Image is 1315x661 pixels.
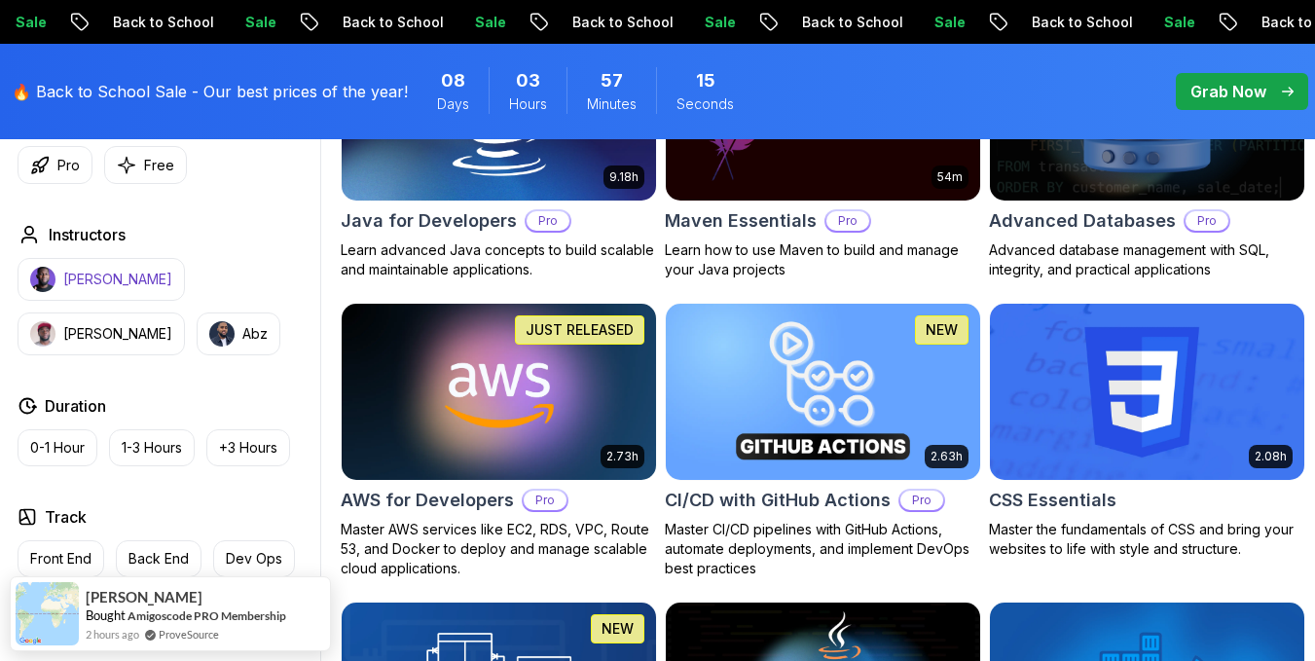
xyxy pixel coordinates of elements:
[30,321,55,347] img: instructor img
[83,13,215,32] p: Back to School
[18,429,97,466] button: 0-1 Hour
[437,94,469,114] span: Days
[63,270,172,289] p: [PERSON_NAME]
[937,169,963,185] p: 54m
[86,589,202,606] span: [PERSON_NAME]
[606,449,639,464] p: 2.73h
[18,146,92,184] button: Pro
[665,303,981,578] a: CI/CD with GitHub Actions card2.63hNEWCI/CD with GitHub ActionsProMaster CI/CD pipelines with Git...
[675,13,737,32] p: Sale
[30,438,85,458] p: 0-1 Hour
[926,320,958,340] p: NEW
[128,608,286,623] a: Amigoscode PRO Membership
[206,429,290,466] button: +3 Hours
[516,67,540,94] span: 3 Hours
[609,169,639,185] p: 9.18h
[226,549,282,569] p: Dev Ops
[341,487,514,514] h2: AWS for Developers
[144,156,174,175] p: Free
[445,13,507,32] p: Sale
[312,13,445,32] p: Back to School
[526,320,634,340] p: JUST RELEASED
[213,540,295,577] button: Dev Ops
[30,549,91,569] p: Front End
[696,67,715,94] span: 15 Seconds
[989,520,1305,559] p: Master the fundamentals of CSS and bring your websites to life with style and structure.
[342,304,656,480] img: AWS for Developers card
[1190,80,1266,103] p: Grab Now
[1002,13,1134,32] p: Back to School
[341,24,657,280] a: Java for Developers card9.18hJava for DevelopersProLearn advanced Java concepts to build scalable...
[45,394,106,418] h2: Duration
[665,520,981,578] p: Master CI/CD pipelines with GitHub Actions, automate deployments, and implement DevOps best pract...
[666,304,980,480] img: CI/CD with GitHub Actions card
[990,304,1304,480] img: CSS Essentials card
[104,146,187,184] button: Free
[209,321,235,347] img: instructor img
[219,438,277,458] p: +3 Hours
[602,619,634,639] p: NEW
[1186,211,1228,231] p: Pro
[1255,449,1287,464] p: 2.08h
[989,487,1116,514] h2: CSS Essentials
[665,487,891,514] h2: CI/CD with GitHub Actions
[524,491,566,510] p: Pro
[16,582,79,645] img: provesource social proof notification image
[527,211,569,231] p: Pro
[341,303,657,578] a: AWS for Developers card2.73hJUST RELEASEDAWS for DevelopersProMaster AWS services like EC2, RDS, ...
[116,540,201,577] button: Back End
[122,438,182,458] p: 1-3 Hours
[197,312,280,355] button: instructor imgAbz
[18,258,185,301] button: instructor img[PERSON_NAME]
[1134,13,1196,32] p: Sale
[18,540,104,577] button: Front End
[989,24,1305,280] a: Advanced Databases cardAdvanced DatabasesProAdvanced database management with SQL, integrity, and...
[86,626,139,643] span: 2 hours ago
[989,303,1305,559] a: CSS Essentials card2.08hCSS EssentialsMaster the fundamentals of CSS and bring your websites to l...
[49,223,126,246] h2: Instructors
[665,240,981,279] p: Learn how to use Maven to build and manage your Java projects
[30,267,55,292] img: instructor img
[12,80,408,103] p: 🔥 Back to School Sale - Our best prices of the year!
[341,240,657,279] p: Learn advanced Java concepts to build scalable and maintainable applications.
[665,207,817,235] h2: Maven Essentials
[57,156,80,175] p: Pro
[676,94,734,114] span: Seconds
[159,626,219,643] a: ProveSource
[989,207,1176,235] h2: Advanced Databases
[931,449,963,464] p: 2.63h
[826,211,869,231] p: Pro
[45,505,87,529] h2: Track
[542,13,675,32] p: Back to School
[215,13,277,32] p: Sale
[509,94,547,114] span: Hours
[109,429,195,466] button: 1-3 Hours
[904,13,967,32] p: Sale
[242,324,268,344] p: Abz
[341,520,657,578] p: Master AWS services like EC2, RDS, VPC, Route 53, and Docker to deploy and manage scalable cloud ...
[86,607,126,623] span: Bought
[341,207,517,235] h2: Java for Developers
[587,94,637,114] span: Minutes
[665,24,981,280] a: Maven Essentials card54mMaven EssentialsProLearn how to use Maven to build and manage your Java p...
[601,67,623,94] span: 57 Minutes
[63,324,172,344] p: [PERSON_NAME]
[900,491,943,510] p: Pro
[441,67,465,94] span: 8 Days
[128,549,189,569] p: Back End
[989,240,1305,279] p: Advanced database management with SQL, integrity, and practical applications
[18,312,185,355] button: instructor img[PERSON_NAME]
[772,13,904,32] p: Back to School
